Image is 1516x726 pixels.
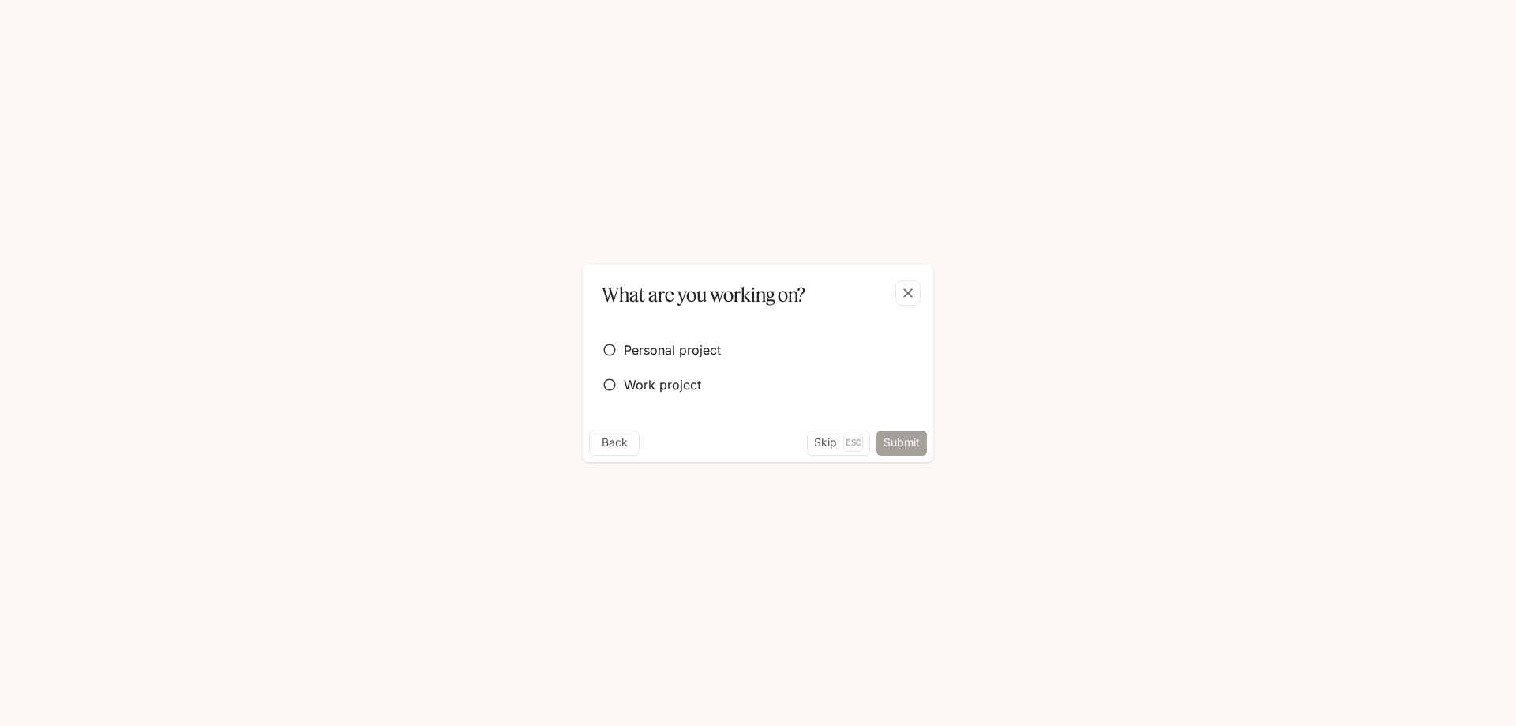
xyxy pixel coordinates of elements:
[807,431,870,456] button: SkipEsc
[624,340,721,359] span: Personal project
[624,375,701,394] span: Work project
[876,431,927,456] button: Submit
[589,431,640,456] button: Back
[602,280,805,309] p: What are you working on?
[843,434,863,451] p: Esc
